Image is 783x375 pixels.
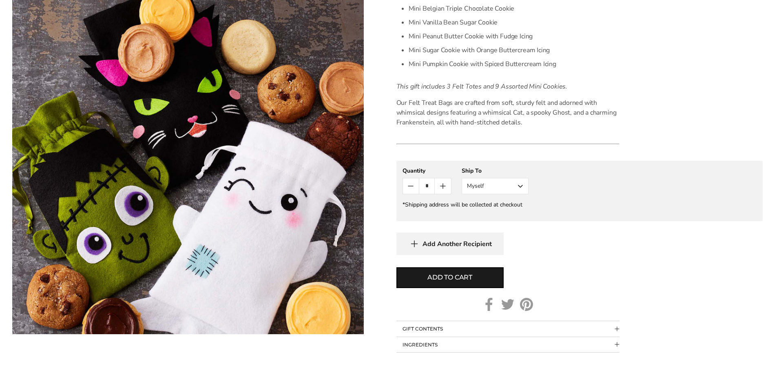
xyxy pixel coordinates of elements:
[462,178,529,194] button: Myself
[396,233,504,255] button: Add Another Recipient
[396,267,504,288] button: Add to cart
[403,201,756,209] div: *Shipping address will be collected at checkout
[403,178,419,194] button: Count minus
[409,43,619,57] li: Mini Sugar Cookie with Orange Buttercream Icing
[403,167,451,175] div: Quantity
[396,98,619,127] p: Our Felt Treat Bags are crafted from soft, sturdy felt and adorned with whimsical designs featuri...
[422,240,492,248] span: Add Another Recipient
[7,344,84,368] iframe: Sign Up via Text for Offers
[427,273,472,282] span: Add to cart
[409,57,619,71] li: Mini Pumpkin Cookie with Spiced Buttercream Icing
[462,167,529,175] div: Ship To
[409,16,619,29] li: Mini Vanilla Bean Sugar Cookie
[501,298,514,311] a: Twitter
[409,29,619,43] li: Mini Peanut Butter Cookie with Fudge Icing
[396,321,619,337] button: Collapsible block button
[409,2,619,16] li: Mini Belgian Triple Chocolate Cookie
[482,298,495,311] a: Facebook
[435,178,451,194] button: Count plus
[396,161,763,221] gfm-form: New recipient
[396,82,567,91] em: This gift includes 3 Felt Totes and 9 Assorted Mini Cookies.
[419,178,435,194] input: Quantity
[396,337,619,353] button: Collapsible block button
[520,298,533,311] a: Pinterest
